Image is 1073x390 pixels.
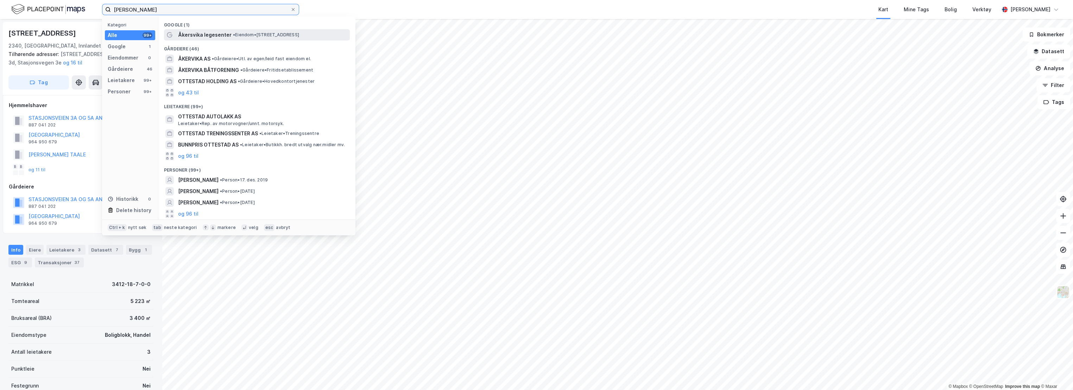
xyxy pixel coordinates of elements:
div: Ctrl + k [108,224,127,231]
div: Mine Tags [904,5,929,14]
div: neste kategori [164,225,197,230]
div: Leietakere (99+) [158,98,355,111]
div: nytt søk [128,225,147,230]
span: • [233,32,235,37]
div: Gårdeiere [9,182,153,191]
span: • [240,142,242,147]
img: Z [1056,285,1070,299]
span: [PERSON_NAME] [178,176,219,184]
div: 46 [147,66,152,72]
div: esc [264,224,275,231]
div: Google (1) [158,17,355,29]
div: Kart [878,5,888,14]
div: tab [152,224,163,231]
div: 2340, [GEOGRAPHIC_DATA], Innlandet [8,42,101,50]
button: Datasett [1027,44,1070,58]
div: 37 [73,259,81,266]
div: 887 041 202 [29,122,56,128]
div: Bruksareal (BRA) [11,314,52,322]
div: Alle [108,31,117,39]
div: 964 950 679 [29,221,57,226]
div: Bolig [945,5,957,14]
div: 99+ [143,78,152,83]
span: Leietaker • Treningssentre [259,131,319,136]
div: [PERSON_NAME] [1010,5,1050,14]
button: Filter [1036,78,1070,92]
div: Kontrollprogram for chat [1038,356,1073,390]
span: • [212,56,214,61]
div: 3 400 ㎡ [130,314,151,322]
span: OTTESTAD HOLDING AS [178,77,236,86]
div: Tomteareal [11,297,39,305]
div: Matrikkel [11,280,34,289]
div: Antall leietakere [11,348,52,356]
div: Gårdeiere [108,65,133,73]
div: 887 041 202 [29,204,56,209]
span: OTTESTAD TRENINGSSENTER AS [178,129,258,138]
span: Gårdeiere • Utl. av egen/leid fast eiendom el. [212,56,311,62]
span: Person • 17. des. 2019 [220,177,268,183]
span: Person • [DATE] [220,188,255,194]
div: [STREET_ADDRESS], Stasjonsvegen 3d, Stasjonsvegen 3e [8,50,148,67]
div: Google [108,42,126,51]
a: OpenStreetMap [969,384,1003,389]
div: Festegrunn [11,382,39,390]
div: 0 [147,196,152,202]
input: Søk på adresse, matrikkel, gårdeiere, leietakere eller personer [111,4,290,15]
a: Mapbox [948,384,968,389]
span: • [220,188,222,194]
span: ÅKERVIKA BÅTFORENING [178,66,239,74]
div: Eiendommer [108,54,138,62]
button: Tags [1037,95,1070,109]
div: velg [249,225,258,230]
div: Info [8,245,23,255]
button: og 43 til [178,88,199,97]
button: og 96 til [178,210,198,218]
div: Bygg [126,245,152,255]
button: Tag [8,75,69,89]
span: BUNNPRIS OTTESTAD AS [178,141,239,149]
div: 3412-18-7-0-0 [112,280,151,289]
div: Datasett [88,245,123,255]
div: Personer (99+) [158,162,355,174]
div: 7 [113,246,120,253]
div: Verktøy [972,5,991,14]
div: Nei [143,382,151,390]
div: 0 [147,55,152,61]
span: • [220,177,222,182]
div: 3 [147,348,151,356]
div: [STREET_ADDRESS] [8,27,77,39]
iframe: Chat Widget [1038,356,1073,390]
a: Improve this map [1005,384,1040,389]
span: Åkersvika legesenter [178,31,232,39]
span: • [259,131,261,136]
div: Transaksjoner [35,258,84,267]
span: [PERSON_NAME] [178,187,219,196]
div: 5 223 ㎡ [131,297,151,305]
div: avbryt [276,225,290,230]
button: og 96 til [178,152,198,160]
img: logo.f888ab2527a4732fd821a326f86c7f29.svg [11,3,85,16]
span: Tilhørende adresser: [8,51,61,57]
div: Nei [143,365,151,373]
span: OTTESTAD AUTOLAKK AS [178,112,347,121]
div: ESG [8,258,32,267]
div: Gårdeiere (46) [158,41,355,53]
button: Analyse [1029,61,1070,75]
div: Personer [108,87,131,96]
div: Delete history [116,206,151,215]
div: Leietakere [46,245,86,255]
div: 99+ [143,32,152,38]
div: markere [217,225,236,230]
div: Boligblokk, Handel [105,331,151,339]
span: [PERSON_NAME] [178,198,219,207]
span: Leietaker • Butikkh. bredt utvalg nær.midler mv. [240,142,345,148]
span: Gårdeiere • Fritidsetablissement [240,67,313,73]
div: 99+ [143,89,152,94]
span: • [238,79,240,84]
div: Punktleie [11,365,34,373]
span: • [240,67,242,73]
div: Eiendomstype [11,331,46,339]
div: 1 [142,246,149,253]
span: Gårdeiere • Hovedkontortjenester [238,79,315,84]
